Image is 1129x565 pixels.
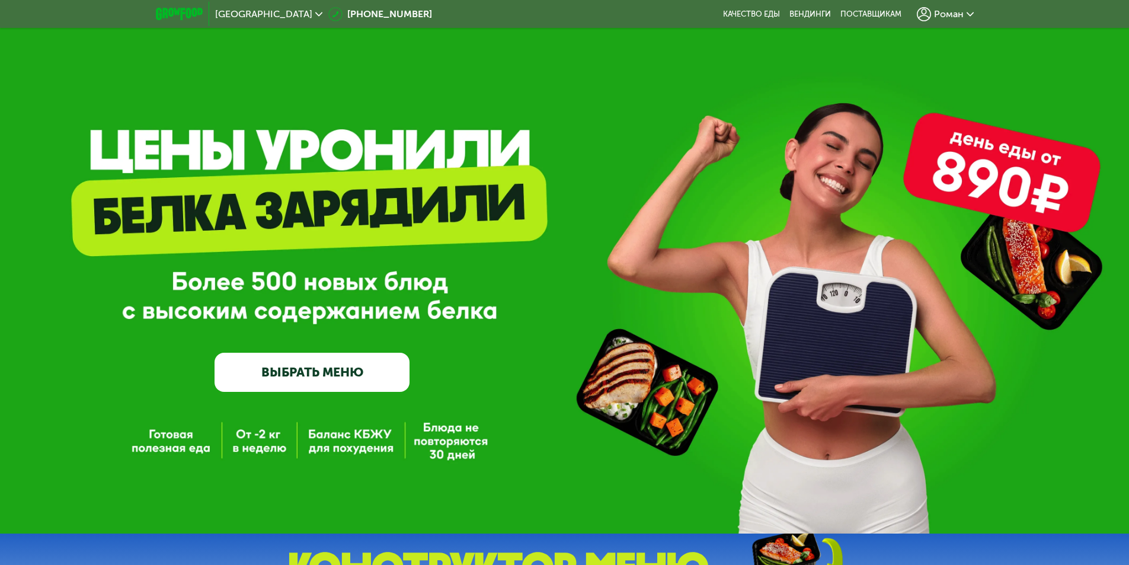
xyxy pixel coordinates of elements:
[789,9,831,19] a: Вендинги
[215,9,312,19] span: [GEOGRAPHIC_DATA]
[840,9,901,19] div: поставщикам
[934,9,964,19] span: Роман
[723,9,780,19] a: Качество еды
[328,7,432,21] a: [PHONE_NUMBER]
[215,353,410,392] a: ВЫБРАТЬ МЕНЮ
